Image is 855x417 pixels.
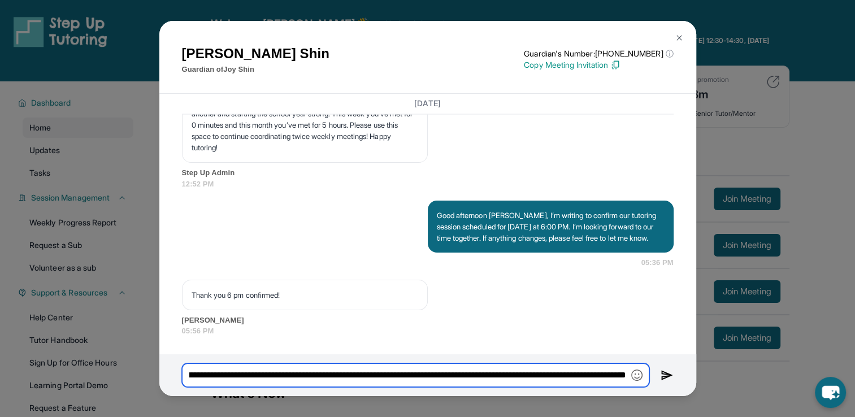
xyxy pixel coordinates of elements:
[182,325,674,337] span: 05:56 PM
[182,167,674,179] span: Step Up Admin
[182,179,674,190] span: 12:52 PM
[641,257,674,268] span: 05:36 PM
[192,289,418,301] p: Thank you 6 pm confirmed!
[182,64,329,75] p: Guardian of Joy Shin
[610,60,620,70] img: Copy Icon
[815,377,846,408] button: chat-button
[675,33,684,42] img: Close Icon
[192,97,418,153] p: Hi from Step Up! We are so excited that you are matched with one another and starting the school ...
[182,98,674,110] h3: [DATE]
[182,315,674,326] span: [PERSON_NAME]
[665,48,673,59] span: ⓘ
[182,44,329,64] h1: [PERSON_NAME] Shin
[437,210,665,244] p: Good afternoon [PERSON_NAME], I’m writing to confirm our tutoring session scheduled for [DATE] at...
[631,370,643,381] img: Emoji
[661,368,674,382] img: Send icon
[524,59,673,71] p: Copy Meeting Invitation
[524,48,673,59] p: Guardian's Number: [PHONE_NUMBER]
